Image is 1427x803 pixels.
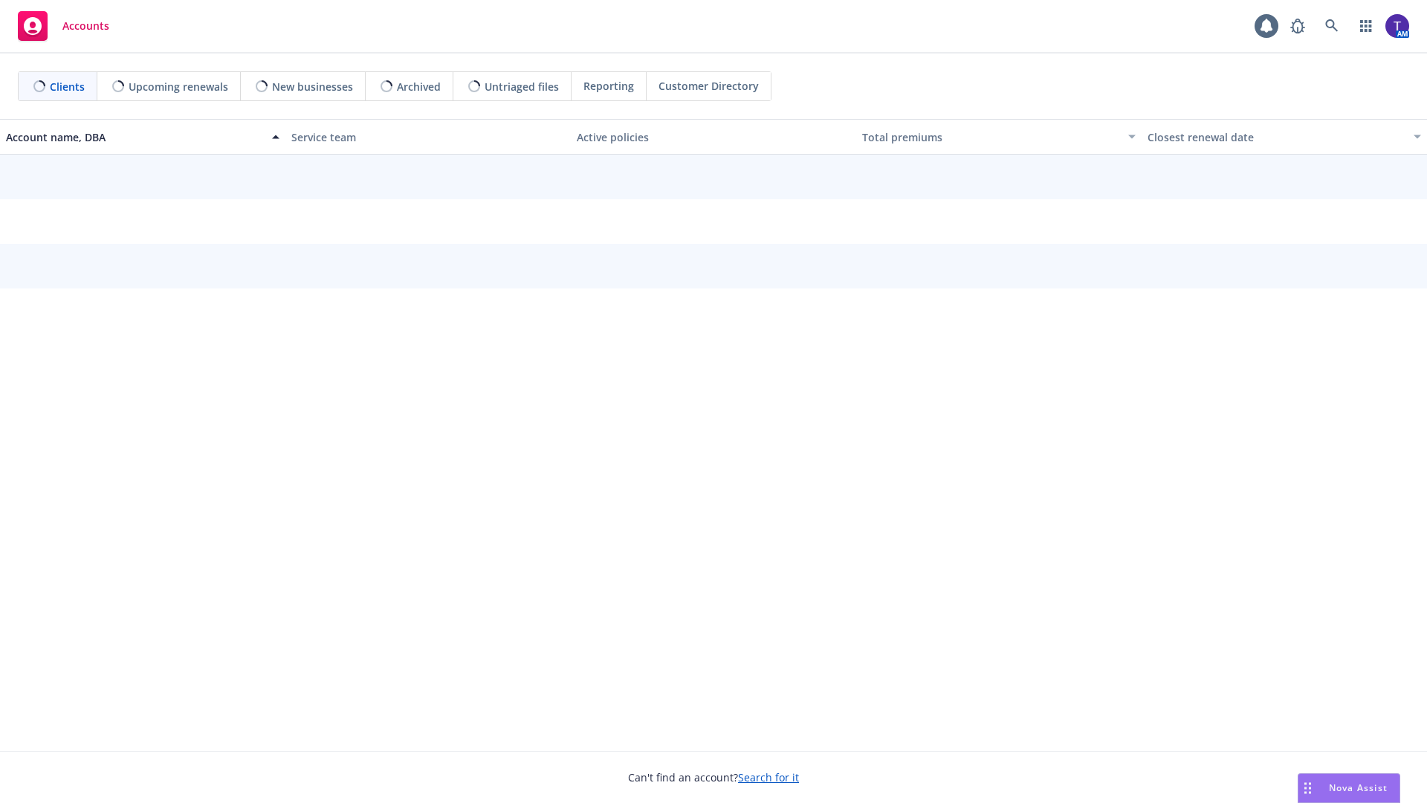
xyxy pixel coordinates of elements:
button: Active policies [571,119,856,155]
span: Nova Assist [1329,781,1388,794]
div: Active policies [577,129,850,145]
a: Search for it [738,770,799,784]
button: Closest renewal date [1142,119,1427,155]
span: Clients [50,79,85,94]
span: Archived [397,79,441,94]
span: Reporting [583,78,634,94]
a: Report a Bug [1283,11,1313,41]
div: Service team [291,129,565,145]
span: Accounts [62,20,109,32]
button: Service team [285,119,571,155]
span: New businesses [272,79,353,94]
a: Switch app [1351,11,1381,41]
div: Drag to move [1298,774,1317,802]
span: Can't find an account? [628,770,799,785]
a: Search [1317,11,1347,41]
div: Closest renewal date [1148,129,1405,145]
div: Total premiums [862,129,1119,145]
span: Upcoming renewals [129,79,228,94]
span: Customer Directory [659,78,759,94]
span: Untriaged files [485,79,559,94]
a: Accounts [12,5,115,47]
div: Account name, DBA [6,129,263,145]
button: Nova Assist [1298,773,1400,803]
button: Total premiums [856,119,1142,155]
img: photo [1385,14,1409,38]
